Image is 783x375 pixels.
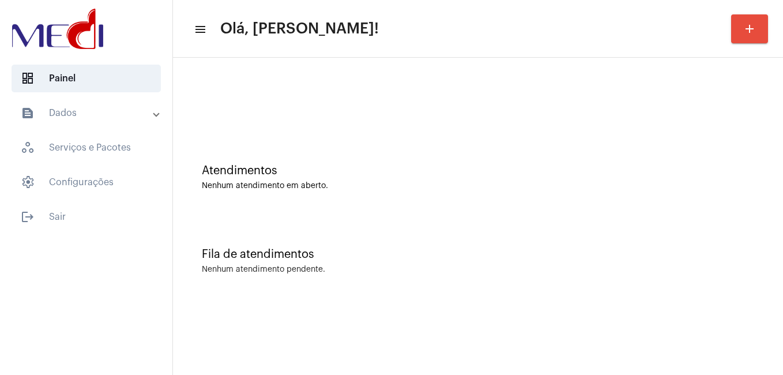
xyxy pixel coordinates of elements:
div: Atendimentos [202,164,754,177]
div: Fila de atendimentos [202,248,754,261]
mat-expansion-panel-header: sidenav iconDados [7,99,172,127]
span: Painel [12,65,161,92]
mat-icon: sidenav icon [194,22,205,36]
mat-panel-title: Dados [21,106,154,120]
span: sidenav icon [21,141,35,155]
div: Nenhum atendimento em aberto. [202,182,754,190]
span: Serviços e Pacotes [12,134,161,162]
span: sidenav icon [21,175,35,189]
mat-icon: add [743,22,756,36]
img: d3a1b5fa-500b-b90f-5a1c-719c20e9830b.png [9,6,106,52]
span: Olá, [PERSON_NAME]! [220,20,379,38]
div: Nenhum atendimento pendente. [202,265,325,274]
span: sidenav icon [21,72,35,85]
span: Sair [12,203,161,231]
span: Configurações [12,168,161,196]
mat-icon: sidenav icon [21,210,35,224]
mat-icon: sidenav icon [21,106,35,120]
